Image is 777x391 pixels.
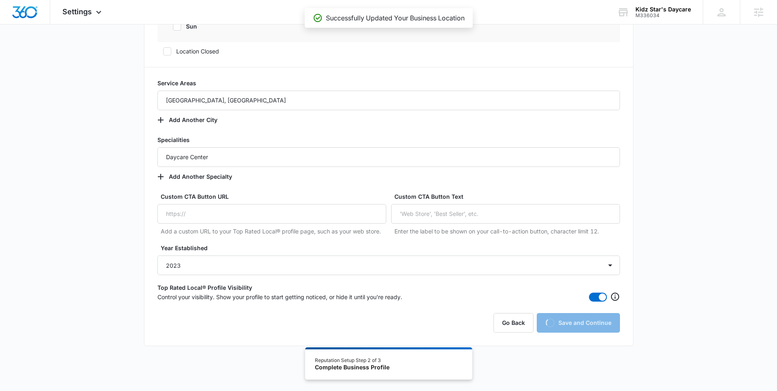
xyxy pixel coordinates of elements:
label: Year Established [161,244,623,252]
button: Add Another City [157,110,226,130]
input: https:// [157,204,386,224]
div: Reputation Setup Step 2 of 3 [315,357,390,364]
input: e.g. Fort Collins - Click + Add Another Item to add more cities [157,91,620,110]
label: Top Rated Local® Profile Visibility [157,283,620,292]
div: Complete Business Profile [315,364,390,371]
label: Custom CTA Button URL [161,192,390,201]
label: Specialities [157,136,620,147]
input: 'Web Store', 'Best Seller', etc. [391,204,620,224]
div: account id [635,13,691,18]
label: Service Areas [157,79,620,91]
input: e.g. Hand-tossed pizza - Click + Add Another Item to add more specialties [157,147,620,167]
label: sun [167,22,200,31]
div: Control your visibility. Show your profile to start getting noticed, or hide it until you're ready. [157,292,620,302]
button: Add Another Specialty [157,167,240,187]
button: Go Back [494,313,533,333]
div: account name [635,6,691,13]
label: Custom CTA Button Text [394,192,623,201]
p: Successfully Updated Your Business Location [326,13,465,23]
label: Location Closed [157,47,620,56]
span: Settings [62,7,92,16]
p: Enter the label to be shown on your call-to-action button, character limit 12. [394,227,620,235]
p: Add a custom URL to your Top Rated Local® profile page, such as your web store. [161,227,386,235]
